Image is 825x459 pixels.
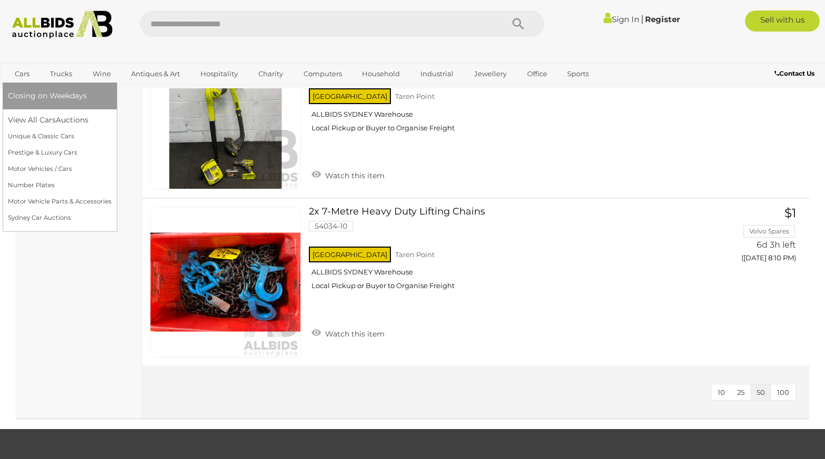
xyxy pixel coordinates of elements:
a: Sign In [603,14,639,24]
a: Watch this item [309,167,387,182]
span: Watch this item [323,171,385,180]
button: 10 [711,384,731,401]
span: 50 [757,388,765,396]
a: Antiques & Art [124,65,187,83]
button: 25 [731,384,751,401]
button: 100 [771,384,796,401]
a: Wine [86,65,118,83]
a: Sell with us [745,11,820,32]
img: Allbids.com.au [6,11,118,39]
span: 10 [718,388,725,396]
a: Watch this item [309,325,387,341]
a: Office [520,65,554,83]
a: Jewellery [467,65,514,83]
a: Household [355,65,407,83]
a: Trucks [43,65,79,83]
a: Register [645,14,680,24]
a: Contact Us [774,68,817,79]
span: | [641,13,643,25]
a: RYOBI 18V Bundle, Including Blower, Trimmer, Drill Driver, Charger and Battery - Lot of 5 53717-4... [317,38,690,141]
span: $1 [784,206,796,220]
a: Computers [297,65,349,83]
button: Search [492,11,545,37]
b: Contact Us [774,69,814,77]
a: Hospitality [194,65,245,83]
a: Cars [8,65,36,83]
a: Industrial [414,65,460,83]
button: 50 [750,384,771,401]
a: Charity [251,65,290,83]
span: 100 [777,388,789,396]
a: $1 Volvo Spares 6d 3h left ([DATE] 8:10 PM) [706,207,799,268]
a: 2x 7-Metre Heavy Duty Lifting Chains 54034-10 [GEOGRAPHIC_DATA] Taren Point ALLBIDS SYDNEY Wareho... [317,207,690,299]
span: 25 [737,388,744,396]
a: Sports [560,65,596,83]
span: Watch this item [323,329,385,339]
